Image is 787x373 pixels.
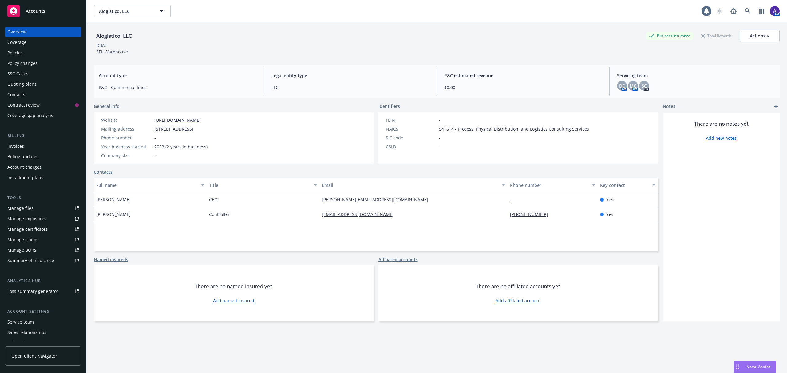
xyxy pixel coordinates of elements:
[386,143,437,150] div: CSLB
[154,143,208,150] span: 2023 (2 years in business)
[663,103,675,110] span: Notes
[7,141,24,151] div: Invoices
[439,143,441,150] span: -
[94,178,207,192] button: Full name
[694,120,749,128] span: There are no notes yet
[154,126,193,132] span: [STREET_ADDRESS]
[7,338,43,348] div: Related accounts
[101,135,152,141] div: Phone number
[7,286,58,296] div: Loss summary generator
[496,297,541,304] a: Add affiliated account
[101,126,152,132] div: Mailing address
[5,111,81,120] a: Coverage gap analysis
[5,141,81,151] a: Invoices
[598,178,658,192] button: Key contact
[94,256,128,263] a: Named insureds
[94,169,113,175] a: Contacts
[7,58,38,68] div: Policy changes
[5,27,81,37] a: Overview
[7,27,26,37] div: Overview
[5,37,81,47] a: Coverage
[7,162,42,172] div: Account charges
[5,214,81,224] a: Manage exposures
[5,235,81,245] a: Manage claims
[154,117,201,123] a: [URL][DOMAIN_NAME]
[96,196,131,203] span: [PERSON_NAME]
[444,84,602,91] span: $0.00
[510,197,516,202] a: -
[508,178,598,192] button: Phone number
[642,83,647,89] span: SC
[444,72,602,79] span: P&C estimated revenue
[727,5,740,17] a: Report a Bug
[154,135,156,141] span: -
[322,182,498,188] div: Email
[96,182,197,188] div: Full name
[96,49,128,55] span: 3PL Warehouse
[756,5,768,17] a: Switch app
[5,338,81,348] a: Related accounts
[209,211,230,218] span: Controller
[5,2,81,20] a: Accounts
[770,6,780,16] img: photo
[154,152,156,159] span: -
[5,245,81,255] a: Manage BORs
[96,211,131,218] span: [PERSON_NAME]
[271,72,429,79] span: Legal entity type
[5,69,81,79] a: SSC Cases
[378,256,418,263] a: Affiliated accounts
[439,117,441,123] span: -
[101,152,152,159] div: Company size
[99,72,256,79] span: Account type
[706,135,737,141] a: Add new notes
[510,211,553,217] a: [PHONE_NUMBER]
[476,283,560,290] span: There are no affiliated accounts yet
[713,5,726,17] a: Start snowing
[7,173,43,183] div: Installment plans
[7,100,40,110] div: Contract review
[734,361,742,373] div: Drag to move
[7,152,38,162] div: Billing updates
[772,103,780,110] a: add
[94,5,171,17] button: Alogistico, LLC
[7,90,25,100] div: Contacts
[207,178,319,192] button: Title
[7,235,38,245] div: Manage claims
[99,84,256,91] span: P&C - Commercial lines
[5,79,81,89] a: Quoting plans
[606,211,613,218] span: Yes
[5,58,81,68] a: Policy changes
[322,211,399,217] a: [EMAIL_ADDRESS][DOMAIN_NAME]
[101,143,152,150] div: Year business started
[5,195,81,201] div: Tools
[439,135,441,141] span: -
[5,203,81,213] a: Manage files
[213,297,254,304] a: Add named insured
[698,32,735,40] div: Total Rewards
[630,83,636,89] span: MC
[734,361,776,373] button: Nova Assist
[5,48,81,58] a: Policies
[600,182,649,188] div: Key contact
[322,197,433,202] a: [PERSON_NAME][EMAIL_ADDRESS][DOMAIN_NAME]
[7,214,46,224] div: Manage exposures
[7,37,26,47] div: Coverage
[5,328,81,337] a: Sales relationships
[5,224,81,234] a: Manage certificates
[5,256,81,265] a: Summary of insurance
[271,84,429,91] span: LLC
[386,135,437,141] div: SIC code
[319,178,508,192] button: Email
[94,32,134,40] div: Alogistico, LLC
[209,196,218,203] span: CEO
[7,224,48,234] div: Manage certificates
[740,30,780,42] button: Actions
[7,328,46,337] div: Sales relationships
[7,317,34,327] div: Service team
[386,117,437,123] div: FEIN
[5,90,81,100] a: Contacts
[101,117,152,123] div: Website
[439,126,589,132] span: 541614 - Process, Physical Distribution, and Logistics Consulting Services
[619,83,625,89] span: DC
[5,152,81,162] a: Billing updates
